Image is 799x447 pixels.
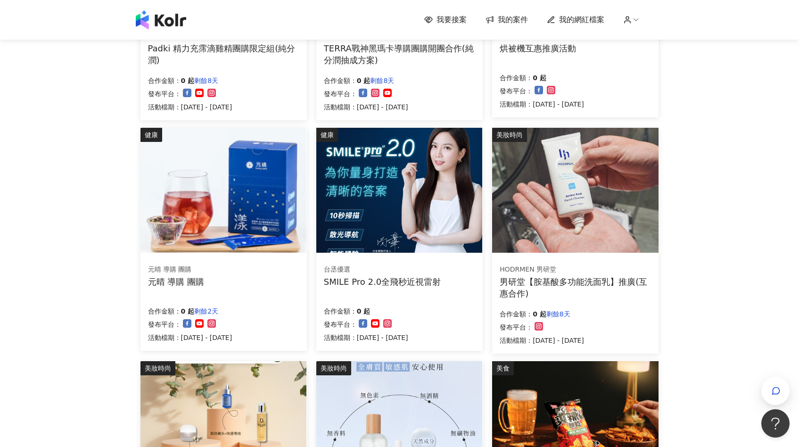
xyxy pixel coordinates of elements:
p: 0 起 [181,306,195,317]
div: Padki 精力充霈滴雞精團購限定組(純分潤) [148,42,299,66]
img: logo [136,10,186,29]
p: 剩餘8天 [546,308,570,320]
img: 胺基酸多功能洗面乳 [492,128,658,253]
div: 烘被機互惠推廣活動 [500,42,576,54]
iframe: Help Scout Beacon - Open [761,409,790,438]
p: 0 起 [181,75,195,86]
a: 我的網紅檔案 [547,15,604,25]
p: 活動檔期：[DATE] - [DATE] [500,99,584,110]
p: 發布平台： [324,319,357,330]
p: 活動檔期：[DATE] - [DATE] [148,332,232,343]
div: 元晴 導購 團購 [148,276,204,288]
p: 0 起 [533,72,546,83]
span: 我的案件 [498,15,528,25]
p: 活動檔期：[DATE] - [DATE] [500,335,584,346]
div: 美妝時尚 [492,128,527,142]
div: SMILE Pro 2.0全飛秒近視雷射 [324,276,441,288]
p: 發布平台： [148,88,181,99]
a: 我要接案 [424,15,467,25]
p: 活動檔期：[DATE] - [DATE] [148,101,232,113]
div: 美妝時尚 [140,361,175,375]
p: 合作金額： [324,75,357,86]
p: 0 起 [533,308,546,320]
p: 合作金額： [148,75,181,86]
p: 合作金額： [148,306,181,317]
div: 美妝時尚 [316,361,351,375]
p: 0 起 [357,306,371,317]
p: 發布平台： [500,322,533,333]
div: 男研堂【胺基酸多功能洗面乳】推廣(互惠合作) [500,276,651,299]
a: 我的案件 [486,15,528,25]
div: 美食 [492,361,514,375]
div: 健康 [140,128,162,142]
div: TERRA戰神黑瑪卡導購團購開團合作(純分潤抽成方案) [324,42,475,66]
img: 漾漾神｜活力莓果康普茶沖泡粉 [140,128,306,253]
span: 我的網紅檔案 [559,15,604,25]
span: 我要接案 [437,15,467,25]
div: 台丞優選 [324,265,441,274]
p: 合作金額： [500,72,533,83]
img: SMILE Pro 2.0全飛秒近視雷射 [316,128,482,253]
p: 剩餘8天 [194,75,218,86]
p: 活動檔期：[DATE] - [DATE] [324,101,408,113]
p: 發布平台： [324,88,357,99]
p: 發布平台： [500,85,533,97]
p: 0 起 [357,75,371,86]
p: 合作金額： [324,306,357,317]
p: 合作金額： [500,308,533,320]
div: HODRMEN 男研堂 [500,265,651,274]
p: 活動檔期：[DATE] - [DATE] [324,332,408,343]
p: 剩餘8天 [370,75,394,86]
p: 剩餘2天 [194,306,218,317]
div: 元晴 導購 團購 [148,265,204,274]
div: 健康 [316,128,338,142]
p: 發布平台： [148,319,181,330]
